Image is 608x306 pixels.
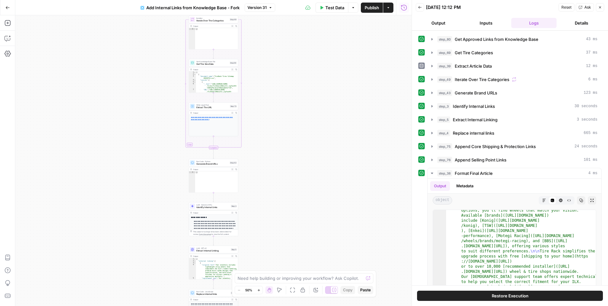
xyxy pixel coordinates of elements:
span: 101 ms [584,157,597,163]
div: Step 73 [230,105,237,108]
span: Replace internal links [453,130,494,136]
button: Output [416,18,461,28]
div: Complete [209,146,218,149]
span: Toggle code folding, rows 1 through 11 [194,71,196,73]
span: 37 ms [586,50,597,56]
span: Version 31 [247,5,267,11]
span: 6 ms [588,77,597,82]
g: Edge from step_5 to step_4 [213,280,214,289]
span: Extract Tire URL [196,106,229,109]
button: Details [559,18,604,28]
span: Get Tire Categories [455,49,493,56]
g: Edge from step_49 to step_54 [213,49,214,59]
div: 6 [189,83,196,89]
div: Output [193,212,230,214]
span: step_4 [437,130,450,136]
div: Complete [189,146,238,149]
span: 3 seconds [577,117,597,123]
div: Step 54 [230,62,237,64]
span: Copy [343,287,353,293]
button: Test Data [315,3,348,13]
span: Test Data [325,4,344,11]
span: Iterate Over Tire Categories [196,19,229,22]
span: Format Final Article [455,170,493,176]
span: Write Liquid Text [196,104,229,106]
button: Version 31 [245,4,275,12]
span: Toggle code folding, rows 2 through 10 [194,73,196,75]
g: Edge from step_3 to step_5 [213,236,214,245]
button: Paste [358,286,373,294]
span: 24 seconds [574,144,597,149]
span: Toggle code folding, rows 5 through 8 [194,81,196,83]
span: object [433,196,452,205]
button: 6 ms [428,74,601,85]
span: 50% [245,287,252,293]
span: Extract Article Data [455,63,492,69]
button: Logs [511,18,557,28]
span: Iterate Over Tire Categories [455,76,509,83]
button: Copy [340,286,355,294]
div: This output is too large & has been abbreviated for review. to view the full content. [193,230,237,235]
span: LLM · GPT-4.1 [196,247,230,250]
span: Iteration [196,17,229,19]
div: Step 43 [230,161,237,164]
span: Generate Brand URLs [455,90,497,96]
span: Identify Internal Links [196,206,230,209]
span: Reset [561,4,572,10]
span: Replace internal links [196,293,230,296]
div: 4 [189,264,196,277]
button: Inputs [464,18,509,28]
span: Append Core Shipping & Protection Links [455,143,536,150]
div: 2 [189,73,196,75]
span: step_69 [437,49,452,56]
span: Ask [584,4,591,10]
button: 24 seconds [428,141,601,152]
span: Toggle code folding, rows 3 through 6 [194,262,196,264]
button: Metadata [452,181,477,191]
g: Edge from step_49-iteration-end to step_43 [213,149,214,159]
span: step_39 [437,63,452,69]
button: 12 ms [428,61,601,71]
button: 665 ms [428,128,601,138]
span: step_5 [437,116,450,123]
span: step_75 [437,143,452,150]
div: Get Knowledge Base FileGet Tire Size DataStep 54Output[ { "document_name":"TireRack Tires Sitemap... [189,59,238,93]
button: Ask [576,3,594,11]
div: 3 [189,262,196,264]
span: Toggle code folding, rows 4 through 9 [194,79,196,81]
span: 43 ms [586,36,597,42]
button: 4 ms [428,168,601,178]
g: Edge from step_43 to step_3 [213,193,214,202]
div: 1 [189,28,195,30]
div: Output [193,25,230,27]
span: Toggle code folding, rows 2 through 23 [194,260,196,262]
div: 4 [189,79,196,81]
span: Get Knowledge Base File [196,60,229,63]
div: 5 [189,81,196,83]
div: LoopIterationIterate Over Tire CategoriesStep 49Output[] [189,16,238,49]
button: Output [430,181,450,191]
div: 1 [189,71,196,73]
div: 1 [189,258,196,260]
div: Output [193,298,230,301]
span: LLM · Gemini 2.5 Pro [196,204,230,206]
span: step_38 [437,170,452,176]
div: Step 49 [230,18,237,21]
span: 665 ms [584,130,597,136]
span: step_3 [437,103,450,109]
g: Edge from step_54 to step_73 [213,93,214,102]
div: Step 5 [231,248,237,251]
span: step_49 [437,76,452,83]
button: 43 ms [428,34,601,44]
span: 4 ms [588,170,597,176]
div: Output [193,68,230,71]
button: Reset [559,3,574,11]
div: 7 [189,89,196,94]
button: Publish [361,3,383,13]
span: Copy the output [199,233,211,235]
span: 30 seconds [574,103,597,109]
span: step_80 [437,36,452,42]
span: Run Code · Python [196,160,229,163]
span: Get Approved Links from Knowledge Base [455,36,538,42]
span: 123 ms [584,90,597,96]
